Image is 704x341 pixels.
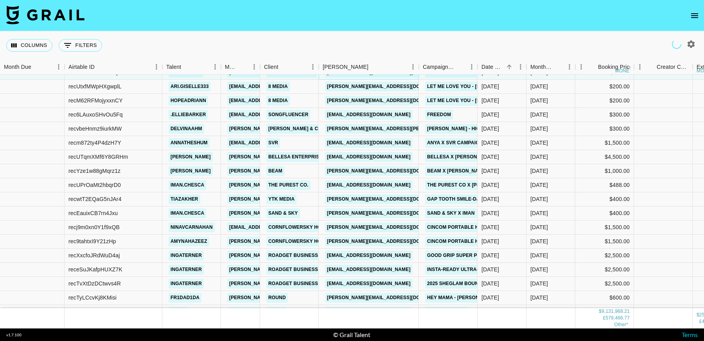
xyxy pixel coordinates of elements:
[530,223,548,231] div: Sep '25
[169,152,213,162] a: [PERSON_NAME]
[266,279,362,289] a: Roadget Business [DOMAIN_NAME].
[266,194,296,204] a: YTK Media
[504,61,515,72] button: Sort
[325,279,413,289] a: [EMAIL_ADDRESS][DOMAIN_NAME]
[266,110,310,120] a: Songfluencer
[325,223,453,232] a: [PERSON_NAME][EMAIL_ADDRESS][DOMAIN_NAME]
[209,61,221,73] button: Menu
[68,97,123,104] div: recM62RFMojyxxnCY
[325,152,413,162] a: [EMAIL_ADDRESS][DOMAIN_NAME]
[68,195,122,203] div: recwtT2EQaG5nJAr4
[575,221,634,235] div: $1,500.00
[603,315,606,321] div: £
[333,331,370,339] div: © Grail Talent
[162,59,221,75] div: Talent
[425,180,514,190] a: The Purest Co x [PERSON_NAME]
[530,111,548,118] div: Sep '25
[68,153,128,161] div: recUTqmXMf6Y8GRHm
[227,194,395,204] a: [PERSON_NAME][EMAIL_ADDRESS][PERSON_NAME][DOMAIN_NAME]
[266,124,334,134] a: [PERSON_NAME] & Co LLC
[481,59,504,75] div: Date Created
[227,279,355,289] a: [PERSON_NAME][EMAIL_ADDRESS][DOMAIN_NAME]
[68,294,117,302] div: recTyLCcvKj8KMisi
[169,166,213,176] a: [PERSON_NAME]
[575,178,634,192] div: $488.00
[68,223,120,231] div: recj9m0xn0Y1f9xQB
[575,94,634,108] div: $200.00
[68,125,122,133] div: recvbeHnmz9iurkMW
[425,293,499,303] a: HEY MAMA - [PERSON_NAME]
[425,110,453,120] a: Freedom
[266,208,300,218] a: Sand & Sky
[419,59,478,75] div: Campaign (Type)
[325,307,413,317] a: [EMAIL_ADDRESS][DOMAIN_NAME]
[368,61,379,72] button: Sort
[699,318,702,325] div: £
[575,249,634,263] div: $2,500.00
[605,315,630,321] div: 579,466.77
[575,192,634,206] div: $400.00
[575,61,587,73] button: Menu
[634,59,693,75] div: Creator Commmission Override
[530,153,548,161] div: Sep '25
[687,8,702,23] button: open drawer
[530,209,548,217] div: Sep '25
[530,59,553,75] div: Month Due
[481,167,499,175] div: 03/09/2025
[68,111,123,118] div: rec6LAuxoSHvOu5Fq
[169,251,204,260] a: ingaterner
[260,59,319,75] div: Client
[481,237,499,245] div: 03/09/2025
[530,294,548,302] div: Sep '25
[68,59,95,75] div: Airtable ID
[481,223,499,231] div: 03/09/2025
[227,223,315,232] a: [EMAIL_ADDRESS][DOMAIN_NAME]
[227,124,395,134] a: [PERSON_NAME][EMAIL_ADDRESS][PERSON_NAME][DOMAIN_NAME]
[455,61,466,72] button: Sort
[634,61,646,73] button: Menu
[530,97,548,104] div: Sep '25
[68,251,120,259] div: recXxcfoJRdWuD4aj
[481,209,499,217] div: 03/09/2025
[530,280,548,287] div: Sep '25
[227,82,355,92] a: [EMAIL_ADDRESS][PERSON_NAME][DOMAIN_NAME]
[65,59,162,75] div: Airtable ID
[530,139,548,147] div: Sep '25
[575,164,634,178] div: $1,000.00
[166,59,181,75] div: Talent
[248,61,260,73] button: Menu
[68,167,120,175] div: recYze1w88gMqrz1z
[169,96,208,106] a: hopeadriann
[266,265,362,275] a: Roadget Business [DOMAIN_NAME].
[481,125,499,133] div: 02/09/2025
[266,251,362,260] a: Roadget Business [DOMAIN_NAME].
[425,251,506,260] a: Good Grip Super Power Duo
[481,266,499,273] div: 03/09/2025
[657,59,689,75] div: Creator Commmission Override
[425,265,579,275] a: Insta-Ready Ultra-Fine Blur & Lift Setting Powder Duo
[481,139,499,147] div: 03/09/2025
[31,61,42,72] button: Sort
[53,61,65,73] button: Menu
[225,59,237,75] div: Manager
[68,209,118,217] div: recEauixCB7rn4Jxu
[68,266,122,273] div: receSuJKafpHUXZ7K
[325,110,413,120] a: [EMAIL_ADDRESS][DOMAIN_NAME]
[264,59,278,75] div: Client
[425,166,489,176] a: Beam x [PERSON_NAME]
[227,166,395,176] a: [PERSON_NAME][EMAIL_ADDRESS][PERSON_NAME][DOMAIN_NAME]
[530,195,548,203] div: Sep '25
[481,97,499,104] div: 02/09/2025
[599,308,602,315] div: $
[682,331,698,338] a: Terms
[266,223,383,232] a: CORNFLOWERSKY HOLDINGS [DOMAIN_NAME].
[151,61,162,73] button: Menu
[227,251,355,260] a: [PERSON_NAME][EMAIL_ADDRESS][DOMAIN_NAME]
[530,125,548,133] div: Sep '25
[325,180,413,190] a: [EMAIL_ADDRESS][DOMAIN_NAME]
[646,61,657,72] button: Sort
[553,61,564,72] button: Sort
[169,194,200,204] a: tiazakher
[4,59,31,75] div: Month Due
[602,308,630,315] div: 9,131,968.21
